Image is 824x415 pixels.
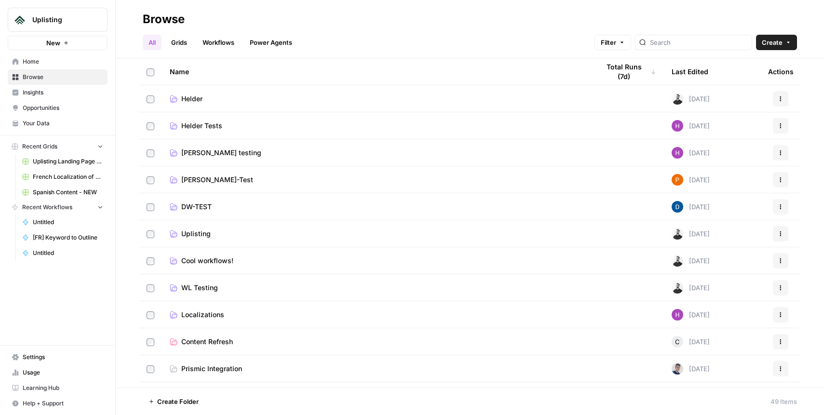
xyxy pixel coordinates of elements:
img: oskm0cmuhabjb8ex6014qupaj5sj [672,363,683,375]
button: Recent Workflows [8,200,108,214]
div: [DATE] [672,120,710,132]
button: Filter [594,35,631,50]
a: Spanish Content - NEW [18,185,108,200]
div: [DATE] [672,147,710,159]
span: Browse [23,73,103,81]
span: WL Testing [181,283,218,293]
img: s3daeat8gwktyg8b6fk5sb8x1vos [672,147,683,159]
span: [PERSON_NAME]-Test [181,175,253,185]
div: Last Edited [672,58,708,85]
span: Your Data [23,119,103,128]
img: s3daeat8gwktyg8b6fk5sb8x1vos [672,309,683,321]
img: tk4fd38h7lsi92jkuiz1rjly28yk [672,93,683,105]
img: 60hqsayrz6piwtmg7rt7tz76f7ee [672,201,683,213]
div: [DATE] [672,363,710,375]
div: [DATE] [672,174,710,186]
div: [DATE] [672,255,710,267]
a: [PERSON_NAME] testing [170,148,584,158]
a: Prismic Integration [170,364,584,374]
span: Helder [181,94,203,104]
img: Uplisting Logo [11,11,28,28]
a: Power Agents [244,35,298,50]
div: [DATE] [672,93,710,105]
a: DW-TEST [170,202,584,212]
div: Total Runs (7d) [599,58,656,85]
span: Spanish Content - NEW [33,188,103,197]
a: [PERSON_NAME]-Test [170,175,584,185]
a: Uplisting [170,229,584,239]
span: Untitled [33,249,103,257]
div: Actions [768,58,794,85]
span: Uplisting [32,15,91,25]
input: Search [650,38,748,47]
a: Opportunities [8,100,108,116]
span: Untitled [33,218,103,227]
span: French Localization of EN Articles [33,173,103,181]
button: Create [756,35,797,50]
span: DW-TEST [181,202,212,212]
button: Help + Support [8,396,108,411]
span: Home [23,57,103,66]
img: xu30ppshd8bkp7ceaqkeigo10jen [672,174,683,186]
a: WL Testing [170,283,584,293]
div: 49 Items [770,397,797,406]
span: Create [762,38,783,47]
span: Help + Support [23,399,103,408]
img: tk4fd38h7lsi92jkuiz1rjly28yk [672,255,683,267]
a: Insights [8,85,108,100]
span: Uplisting Landing Page Refresh [33,157,103,166]
a: Browse [8,69,108,85]
span: Learning Hub [23,384,103,392]
a: Untitled [18,214,108,230]
span: [PERSON_NAME] testing [181,148,261,158]
div: [DATE] [672,309,710,321]
a: French Localization of EN Articles [18,169,108,185]
button: Create Folder [143,394,204,409]
a: [FR] Keyword to Outline [18,230,108,245]
a: Grids [165,35,193,50]
div: [DATE] [672,201,710,213]
span: Localizations [181,310,224,320]
button: New [8,36,108,50]
a: Helder Tests [170,121,584,131]
div: [DATE] [672,336,710,348]
img: tk4fd38h7lsi92jkuiz1rjly28yk [672,282,683,294]
a: Workflows [197,35,240,50]
span: Recent Workflows [22,203,72,212]
span: Helder Tests [181,121,222,131]
a: Your Data [8,116,108,131]
img: tk4fd38h7lsi92jkuiz1rjly28yk [672,228,683,240]
a: All [143,35,162,50]
span: C [675,337,680,347]
a: Content Refresh [170,337,584,347]
a: Usage [8,365,108,380]
a: Uplisting Landing Page Refresh [18,154,108,169]
span: Usage [23,368,103,377]
span: Prismic Integration [181,364,242,374]
a: Untitled [18,245,108,261]
img: s3daeat8gwktyg8b6fk5sb8x1vos [672,120,683,132]
span: Content Refresh [181,337,233,347]
span: Settings [23,353,103,361]
span: Uplisting [181,229,211,239]
button: Recent Grids [8,139,108,154]
div: Name [170,58,584,85]
div: [DATE] [672,228,710,240]
span: Opportunities [23,104,103,112]
span: [FR] Keyword to Outline [33,233,103,242]
div: [DATE] [672,282,710,294]
div: Browse [143,12,185,27]
a: Helder [170,94,584,104]
a: Home [8,54,108,69]
a: Cool workflows! [170,256,584,266]
span: Insights [23,88,103,97]
button: Workspace: Uplisting [8,8,108,32]
span: Create Folder [157,397,199,406]
span: Cool workflows! [181,256,233,266]
a: Settings [8,349,108,365]
span: Recent Grids [22,142,57,151]
span: Filter [601,38,616,47]
span: New [46,38,60,48]
a: Localizations [170,310,584,320]
a: Learning Hub [8,380,108,396]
